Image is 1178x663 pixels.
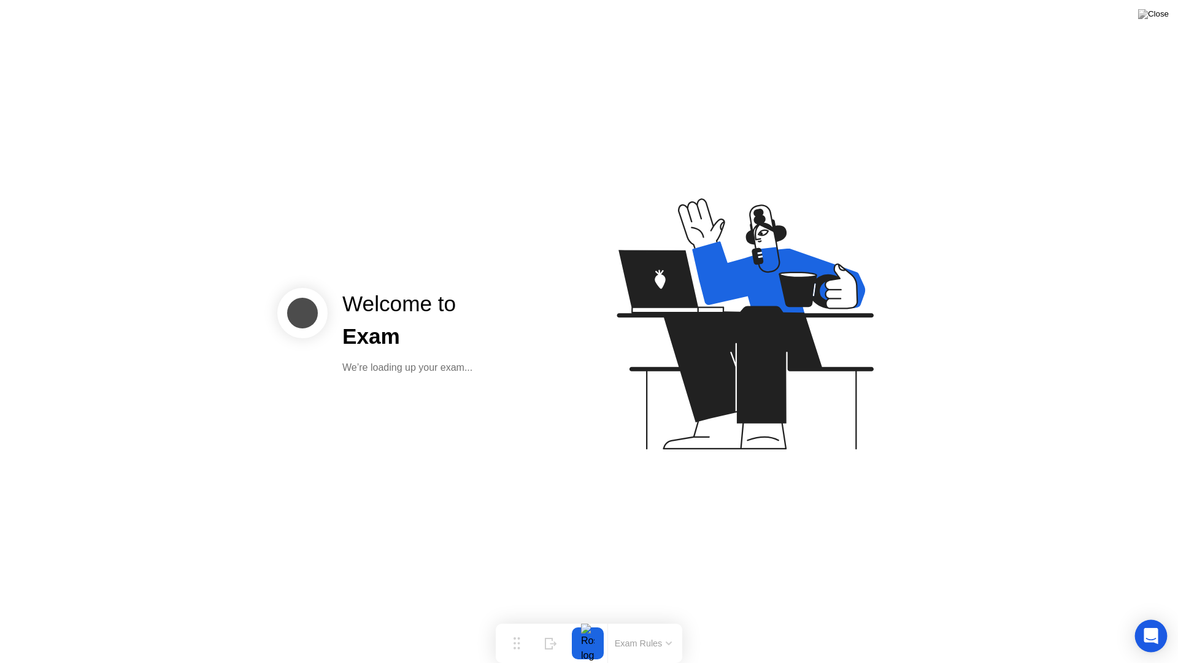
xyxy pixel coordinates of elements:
button: Exam Rules [611,638,676,649]
div: We’re loading up your exam... [342,360,472,375]
div: Exam [342,320,472,353]
img: Close [1138,9,1169,19]
div: Open Intercom Messenger [1135,620,1168,653]
div: Welcome to [342,288,472,320]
